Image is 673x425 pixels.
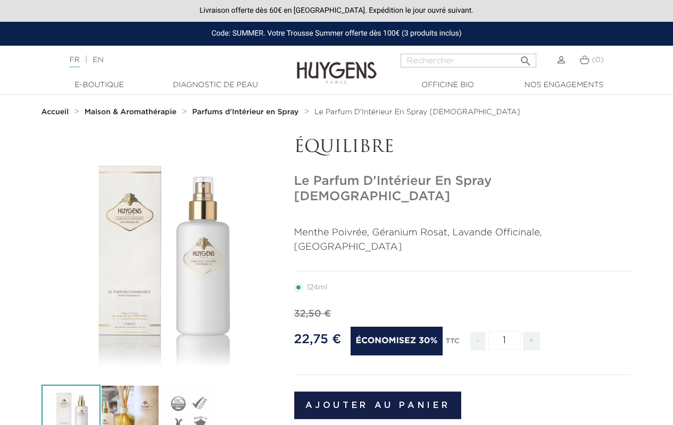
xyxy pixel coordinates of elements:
div: | [64,54,272,66]
button:  [516,50,535,65]
span: (0) [592,56,604,64]
button: Ajouter au panier [294,392,462,419]
p: ÉQUILIBRE [294,138,632,158]
div: TTC [446,330,460,359]
a: Maison & Aromathérapie [85,108,179,116]
i:  [519,52,532,64]
input: Quantité [488,331,520,350]
strong: Parfums d'Intérieur en Spray [192,108,298,116]
a: Officine Bio [395,80,501,91]
a: EN [93,56,103,64]
h1: Le Parfum D'Intérieur En Spray [DEMOGRAPHIC_DATA] [294,174,632,205]
span: Économisez 30% [351,327,443,355]
input: Rechercher [401,54,536,67]
a: Parfums d'Intérieur en Spray [192,108,301,116]
strong: Maison & Aromathérapie [85,108,177,116]
span: + [523,332,540,351]
a: E-Boutique [46,80,153,91]
a: Le Parfum D'Intérieur En Spray [DEMOGRAPHIC_DATA] [314,108,520,116]
a: Accueil [41,108,71,116]
span: 22,75 € [294,333,342,346]
img: Huygens [297,45,377,86]
strong: Accueil [41,108,69,116]
span: 32,50 € [294,309,331,319]
label: 124ml [294,283,340,292]
a: FR [69,56,79,67]
p: Menthe Poivrée, Géranium Rosat, Lavande Officinale, [GEOGRAPHIC_DATA] [294,226,632,254]
a: Nos engagements [511,80,617,91]
span: - [470,332,485,351]
a: Diagnostic de peau [162,80,269,91]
